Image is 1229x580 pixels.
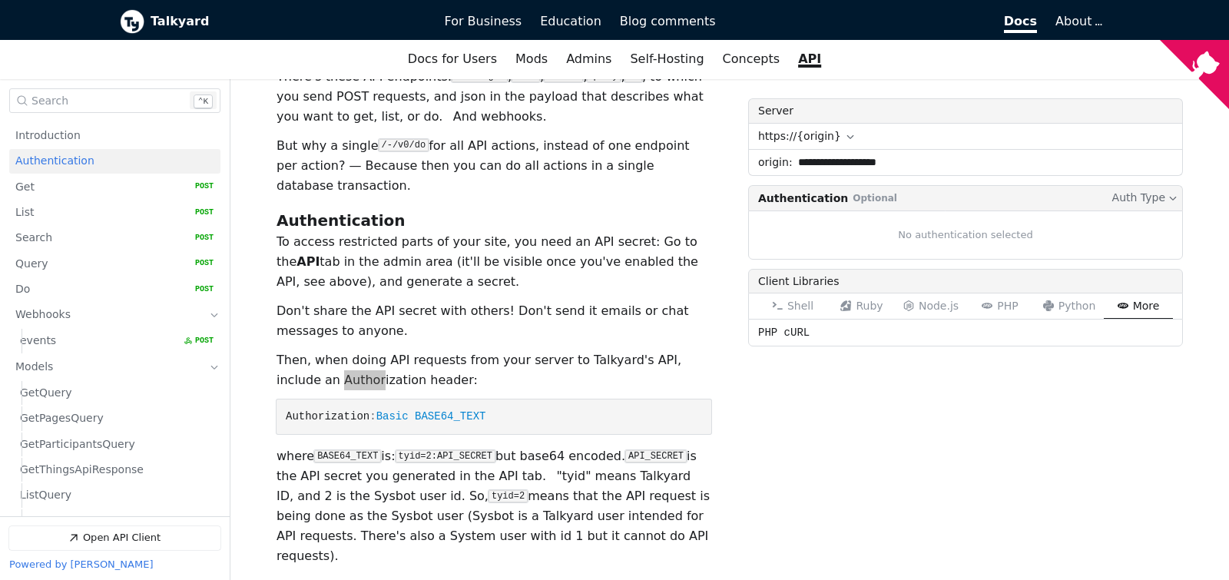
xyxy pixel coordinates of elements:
[20,437,135,452] span: GetParticipantsQuery
[1055,14,1100,28] a: About
[506,46,557,72] a: Mods
[396,450,495,462] code: tyid=2:API_SECRET
[748,269,1183,293] div: Client Libraries
[15,360,53,374] span: Models
[748,98,1183,122] label: Server
[20,489,71,503] span: ListQuery
[20,411,104,426] span: GetPagesQuery
[1058,300,1096,312] span: Python
[198,98,204,107] span: ⌃
[151,12,423,31] b: Talkyard
[625,450,687,462] code: API_SECRET
[286,410,369,423] span: Authorization
[194,94,213,109] kbd: k
[557,46,621,72] a: Admins
[277,210,711,232] h2: Authentication
[15,308,71,323] span: Webhooks
[31,94,68,107] span: Search
[184,181,214,192] span: POST
[9,526,220,550] a: Open API Client
[184,259,214,270] span: POST
[15,180,35,194] span: Get
[20,433,214,456] a: GetParticipantsQuery
[184,284,214,295] span: POST
[120,9,144,34] img: Talkyard logo
[277,350,711,390] p: Then, when doing API requests from your server to Talkyard's API, include an Authorization header:
[15,149,214,173] a: Authentication
[531,8,611,35] a: Education
[15,282,30,297] span: Do
[9,559,153,571] a: Powered by [PERSON_NAME]
[15,252,214,276] a: Query POST
[1004,14,1037,33] span: Docs
[399,46,506,72] a: Docs for Users
[436,8,532,35] a: For Business
[758,190,848,205] span: Authentication
[789,46,830,72] a: API
[15,128,81,143] span: Introduction
[15,277,214,301] a: Do POST
[748,210,1183,260] div: No authentication selected
[20,406,214,430] a: GetPagesQuery
[20,381,214,405] a: GetQuery
[277,301,711,341] p: Don't share the API secret with others! Don't send it emails or chat messages to anyone.
[184,233,214,244] span: POST
[277,446,711,566] p: where is: but base64 encoded. is the API secret you generated in the API tab. "tyid" means Talkya...
[725,8,1047,35] a: Docs
[277,399,711,434] code: :
[20,330,214,353] a: events POST
[15,201,214,224] a: List POST
[20,484,214,508] a: ListQuery
[296,254,320,269] strong: API
[277,136,711,196] p: But why a single for all API actions, instead of one endpoint per action? — Because then you can ...
[1110,189,1180,207] button: Auth Type
[15,303,193,328] a: Webhooks
[714,46,790,72] a: Concepts
[1104,293,1173,319] button: More
[20,514,103,529] span: ListPagesQuery
[15,154,94,168] span: Authentication
[20,462,144,477] span: GetThingsApiResponse
[748,319,1183,346] div: PHP cURL
[20,386,72,400] span: GetQuery
[15,124,214,147] a: Introduction
[314,450,381,462] code: BASE64_TEXT
[621,46,713,72] a: Self-Hosting
[787,300,813,312] span: Shell
[15,257,48,271] span: Query
[15,227,214,250] a: Search POST
[758,128,841,144] span: https://{origin}
[15,205,34,220] span: List
[611,8,725,35] a: Blog comments
[184,207,214,218] span: POST
[1133,300,1160,312] span: More
[15,355,193,379] a: Models
[856,300,883,312] span: Ruby
[919,300,959,312] span: Node.js
[184,336,214,346] span: POST
[20,509,214,533] a: ListPagesQuery
[277,232,711,292] p: To access restricted parts of your site, you need an API secret: Go to the tab in the admin area ...
[20,334,56,349] span: events
[489,490,528,502] code: tyid=2
[20,458,214,482] a: GetThingsApiResponse
[120,9,423,34] a: Talkyard logoTalkyard
[277,67,711,127] p: There's these API endpoints: , , , , , to which you send POST requests, and json in the payload t...
[749,149,793,174] label: origin
[379,139,429,151] code: /-/v0/do
[15,175,214,199] a: Get POST
[15,231,52,246] span: Search
[850,191,900,204] span: Optional
[620,14,716,28] span: Blog comments
[376,410,486,423] span: Basic BASE64_TEXT
[540,14,601,28] span: Education
[445,14,522,28] span: For Business
[997,300,1018,312] span: PHP
[749,123,1182,148] button: https://{origin}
